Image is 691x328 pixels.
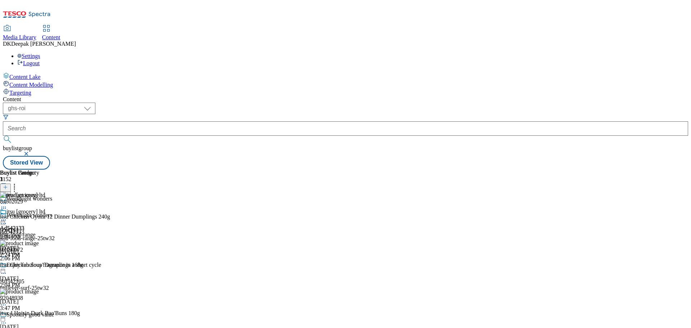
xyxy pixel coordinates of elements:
span: Content Modelling [9,82,53,88]
a: Content Lake [3,72,688,80]
span: Media Library [3,34,36,40]
div: Content [3,96,688,103]
a: Targeting [3,88,688,96]
a: Content [42,26,60,41]
input: Search [3,121,688,136]
a: Content Modelling [3,80,688,88]
a: Logout [17,60,40,66]
span: Content [42,34,60,40]
span: DK [3,41,11,47]
span: buylistgroup [3,145,32,151]
a: Settings [17,53,40,59]
svg: Search Filters [3,114,9,120]
span: Targeting [9,90,31,96]
span: Content Lake [9,74,41,80]
button: Stored View [3,156,50,170]
a: Media Library [3,26,36,41]
span: Deepak [PERSON_NAME] [11,41,76,47]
